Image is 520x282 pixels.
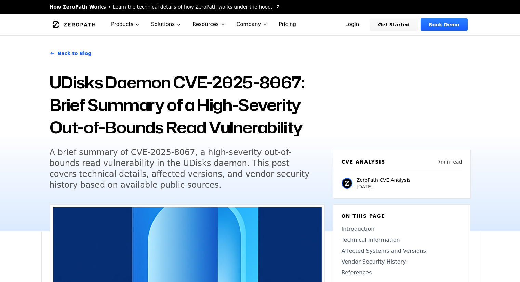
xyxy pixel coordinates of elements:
a: How ZeroPath WorksLearn the technical details of how ZeroPath works under the hood. [50,3,281,10]
span: Learn the technical details of how ZeroPath works under the hood. [113,3,272,10]
a: Affected Systems and Versions [342,247,462,255]
a: Introduction [342,225,462,233]
h6: On this page [342,213,462,220]
p: [DATE] [357,183,411,190]
a: Vendor Security History [342,258,462,266]
a: Book Demo [421,18,467,31]
a: Login [337,18,368,31]
img: ZeroPath CVE Analysis [342,178,352,189]
h1: UDisks Daemon CVE-2025-8067: Brief Summary of a High-Severity Out-of-Bounds Read Vulnerability [50,71,325,139]
a: Pricing [273,14,302,35]
a: Technical Information [342,236,462,244]
nav: Global [41,14,479,35]
p: 7 min read [438,158,462,165]
a: References [342,269,462,277]
p: ZeroPath CVE Analysis [357,177,411,183]
button: Resources [187,14,231,35]
button: Solutions [146,14,187,35]
a: Get Started [370,18,418,31]
a: Back to Blog [50,44,92,63]
button: Products [106,14,146,35]
button: Company [231,14,274,35]
h6: CVE Analysis [342,158,385,165]
span: How ZeroPath Works [50,3,106,10]
h5: A brief summary of CVE-2025-8067, a high-severity out-of-bounds read vulnerability in the UDisks ... [50,147,312,191]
